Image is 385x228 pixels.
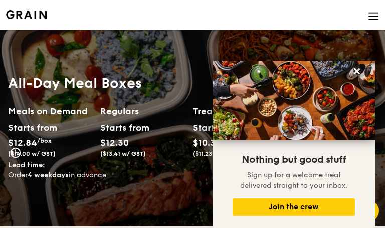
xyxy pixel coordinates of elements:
button: Close [349,63,365,79]
h1: All-Day Meal Boxes [8,74,377,92]
div: Order in advance [8,170,377,180]
img: DSC07876-Edit02-Large.jpeg [213,61,375,140]
span: Sign up for a welcome treat delivered straight to your inbox. [240,171,347,190]
span: /box [37,137,52,144]
h2: Meals on Demand [8,104,92,118]
span: $12.30 [100,137,129,148]
div: Starts from [192,120,231,135]
h2: Treat Box [192,104,277,118]
span: Lead time: [8,161,45,169]
h2: Regulars [100,104,184,118]
img: icon-hamburger-menu.db5d7e83.svg [368,11,379,22]
a: Logotype [6,10,47,19]
span: $12.84 [8,137,37,148]
img: Grain [6,10,47,19]
strong: 4 weekdays [28,171,69,179]
span: Nothing but good stuff [242,154,346,166]
img: icon-clock.2db775ea.svg [8,147,23,158]
div: Starts from [8,120,46,135]
button: Join the crew [233,198,355,216]
div: Starts from [100,120,138,135]
span: $10.30 [192,137,221,148]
